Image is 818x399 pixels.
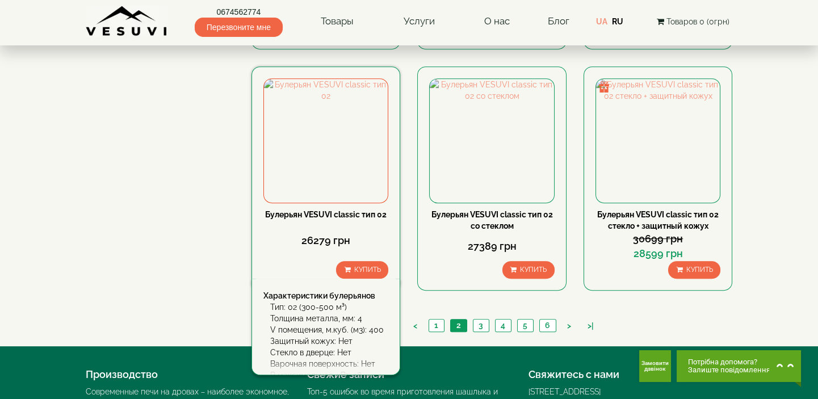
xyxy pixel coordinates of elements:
[408,320,423,332] a: <
[539,320,556,331] a: 6
[473,9,521,35] a: О нас
[265,210,387,219] a: Булерьян VESUVI classic тип 02
[431,210,553,230] a: Булерьян VESUVI classic тип 02 со стеклом
[639,350,671,382] button: Get Call button
[336,261,388,279] button: Купить
[596,17,607,26] a: UA
[596,79,720,203] img: Булерьян VESUVI classic тип 02 стекло + защитный кожух
[668,261,720,279] button: Купить
[528,369,733,380] h4: Свяжитесь с нами
[612,17,623,26] a: RU
[686,266,712,274] span: Купить
[688,366,770,374] span: Залиште повідомлення
[520,266,547,274] span: Купить
[309,9,365,35] a: Товары
[429,320,444,331] a: 1
[263,233,388,248] div: 26279 грн
[653,15,732,28] button: Товаров 0 (0грн)
[354,266,380,274] span: Купить
[595,246,720,261] div: 28599 грн
[582,320,599,332] a: >|
[456,321,461,330] span: 2
[270,313,388,324] div: Толщина металла, мм: 4
[666,17,729,26] span: Товаров 0 (0грн)
[195,18,283,37] span: Перезвоните мне
[270,301,388,313] div: Тип: 02 (300-500 м³)
[429,239,554,254] div: 27389 грн
[86,369,290,380] h4: Производство
[473,320,489,331] a: 3
[430,79,553,203] img: Булерьян VESUVI classic тип 02 со стеклом
[502,261,555,279] button: Купить
[548,15,569,27] a: Блог
[641,360,669,372] span: Замовити дзвінок
[264,79,388,203] img: Булерьян VESUVI classic тип 02
[595,232,720,246] div: 30699 грн
[688,358,770,366] span: Потрібна допомога?
[270,324,388,335] div: V помещения, м.куб. (м3): 400
[195,6,283,18] a: 0674562774
[270,347,388,358] div: Стекло в дверце: Нет
[495,320,511,331] a: 4
[86,6,168,37] img: Завод VESUVI
[307,369,511,380] h4: Свежие записи
[598,81,610,93] img: gift
[270,335,388,347] div: Защитный кожух: Нет
[561,320,577,332] a: >
[392,9,446,35] a: Услуги
[517,320,533,331] a: 5
[597,210,719,230] a: Булерьян VESUVI classic тип 02 стекло + защитный кожух
[263,290,388,301] div: Характеристики булерьянов
[677,350,801,382] button: Chat button
[528,386,733,397] div: [STREET_ADDRESS]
